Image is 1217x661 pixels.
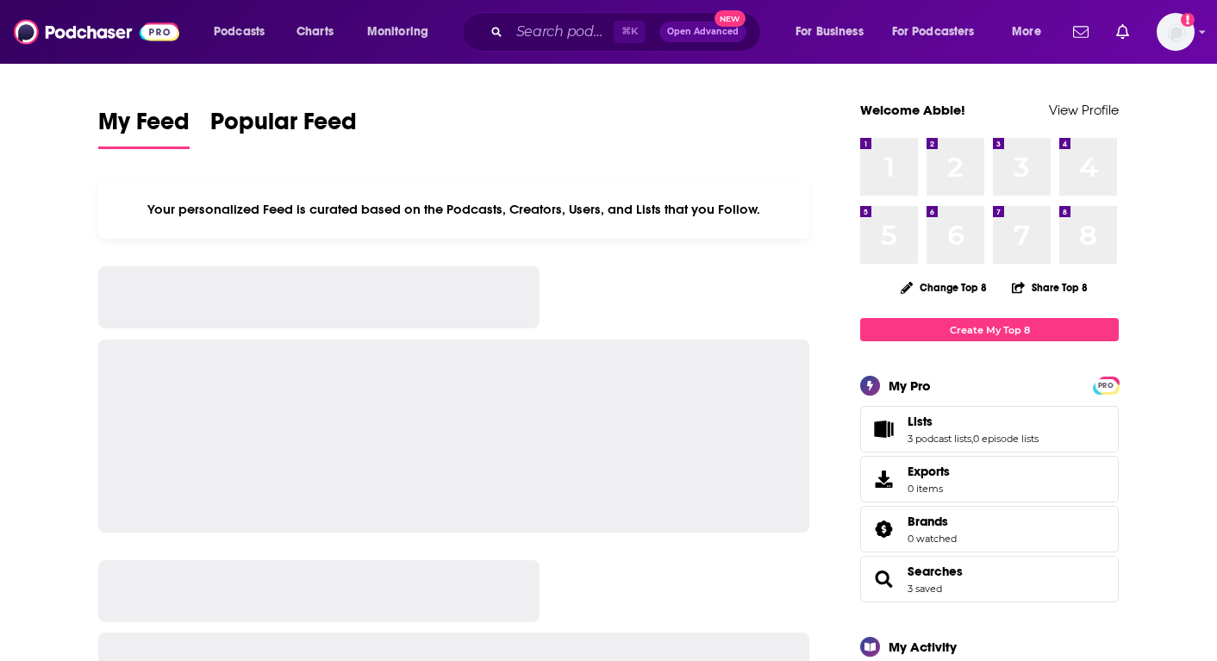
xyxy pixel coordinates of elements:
[1095,378,1116,391] a: PRO
[860,406,1119,452] span: Lists
[908,583,942,595] a: 3 saved
[796,20,864,44] span: For Business
[1157,13,1195,51] span: Logged in as abbie.hatfield
[866,417,901,441] a: Lists
[866,517,901,541] a: Brands
[1181,13,1195,27] svg: Add a profile image
[908,483,950,495] span: 0 items
[98,107,190,149] a: My Feed
[908,414,1039,429] a: Lists
[908,564,963,579] a: Searches
[296,20,334,44] span: Charts
[908,414,933,429] span: Lists
[783,18,885,46] button: open menu
[715,10,746,27] span: New
[908,514,948,529] span: Brands
[973,433,1039,445] a: 0 episode lists
[890,277,997,298] button: Change Top 8
[908,464,950,479] span: Exports
[367,20,428,44] span: Monitoring
[667,28,739,36] span: Open Advanced
[1095,379,1116,392] span: PRO
[98,180,809,239] div: Your personalized Feed is curated based on the Podcasts, Creators, Users, and Lists that you Follow.
[892,20,975,44] span: For Podcasters
[860,456,1119,502] a: Exports
[881,18,1000,46] button: open menu
[1157,13,1195,51] img: User Profile
[971,433,973,445] span: ,
[659,22,746,42] button: Open AdvancedNew
[1049,102,1119,118] a: View Profile
[214,20,265,44] span: Podcasts
[14,16,179,48] img: Podchaser - Follow, Share and Rate Podcasts
[908,514,957,529] a: Brands
[98,107,190,147] span: My Feed
[1000,18,1063,46] button: open menu
[1157,13,1195,51] button: Show profile menu
[285,18,344,46] a: Charts
[210,107,357,147] span: Popular Feed
[866,467,901,491] span: Exports
[860,318,1119,341] a: Create My Top 8
[355,18,451,46] button: open menu
[1109,17,1136,47] a: Show notifications dropdown
[889,639,957,655] div: My Activity
[509,18,614,46] input: Search podcasts, credits, & more...
[202,18,287,46] button: open menu
[210,107,357,149] a: Popular Feed
[908,533,957,545] a: 0 watched
[1066,17,1095,47] a: Show notifications dropdown
[908,433,971,445] a: 3 podcast lists
[860,556,1119,602] span: Searches
[614,21,646,43] span: ⌘ K
[860,102,965,118] a: Welcome Abbie!
[866,567,901,591] a: Searches
[860,506,1119,552] span: Brands
[478,12,777,52] div: Search podcasts, credits, & more...
[889,377,931,394] div: My Pro
[1012,20,1041,44] span: More
[1011,271,1089,304] button: Share Top 8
